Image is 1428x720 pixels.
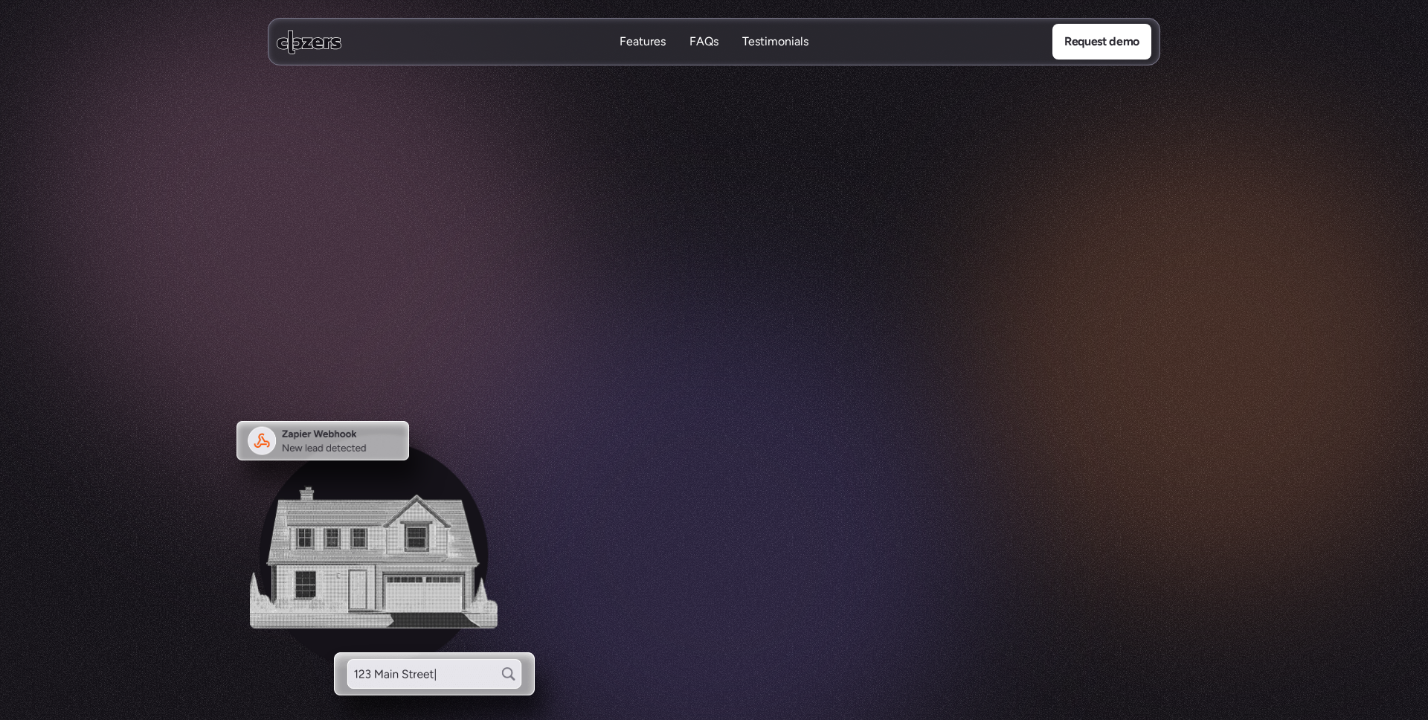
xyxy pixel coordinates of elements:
span: u [756,236,770,272]
span: i [704,236,710,272]
span: o [872,236,887,272]
a: TestimonialsTestimonials [742,33,808,51]
span: p [689,236,704,272]
span: h [513,236,527,272]
span: s [939,236,951,272]
span: a [791,236,803,272]
span: . [951,236,955,272]
span: t [896,236,906,272]
span: f [854,236,863,272]
a: FeaturesFeatures [620,33,666,51]
span: n [710,236,724,272]
span: A [472,236,489,272]
span: t [541,236,550,272]
p: Request demo [1064,32,1139,51]
p: FAQs [689,33,718,50]
span: m [666,236,689,272]
span: g [724,236,739,272]
p: Watch video [626,304,692,324]
span: s [620,236,631,272]
span: e [605,236,619,272]
a: Book demo [720,295,840,331]
span: s [926,236,938,272]
p: Book demo [750,304,810,324]
p: Testimonials [742,33,808,50]
span: c [638,236,652,272]
span: f [863,236,872,272]
span: d [818,236,833,272]
p: Features [620,50,666,66]
p: FAQs [689,50,718,66]
span: m [557,236,579,272]
span: n [770,236,784,272]
p: Features [620,33,666,50]
span: t [504,236,513,272]
span: e [912,236,926,272]
span: k [593,236,605,272]
span: I [490,236,497,272]
span: f [746,236,755,272]
span: r [888,236,896,272]
h1: Meet Your Comping Co-pilot [512,123,916,234]
span: l [907,236,912,272]
span: o [652,236,666,272]
a: FAQsFAQs [689,33,718,51]
span: n [803,236,817,272]
span: a [527,236,540,272]
span: a [579,236,592,272]
span: e [840,236,854,272]
a: Request demo [1052,24,1151,60]
p: Testimonials [742,50,808,66]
